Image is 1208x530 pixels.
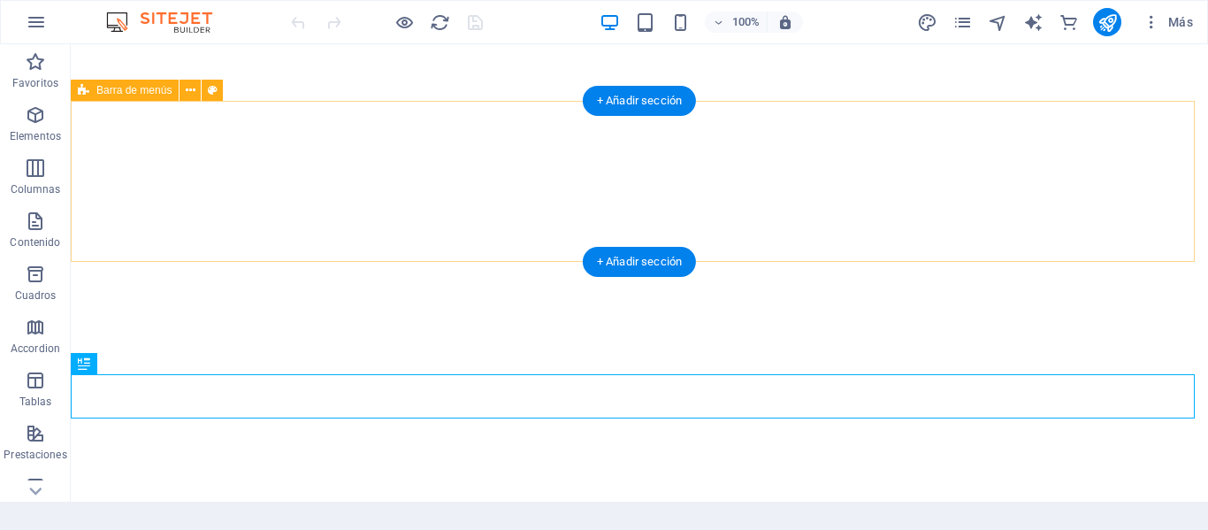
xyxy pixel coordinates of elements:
p: Favoritos [12,76,58,90]
p: Tablas [19,395,52,409]
p: Prestaciones [4,448,66,462]
div: + Añadir sección [583,86,696,116]
p: Cuadros [15,288,57,303]
button: Haz clic para salir del modo de previsualización y seguir editando [394,12,415,33]
button: publish [1093,8,1121,36]
i: Volver a cargar página [430,12,450,33]
button: commerce [1058,12,1079,33]
button: text_generator [1022,12,1044,33]
p: Elementos [10,129,61,143]
button: pages [952,12,973,33]
button: Más [1135,8,1200,36]
button: reload [429,12,450,33]
img: Editor Logo [102,12,234,33]
i: Diseño (Ctrl+Alt+Y) [917,12,937,33]
i: Comercio [1059,12,1079,33]
h6: 100% [731,12,760,33]
span: Más [1143,13,1193,31]
p: Accordion [11,342,60,356]
i: Páginas (Ctrl+Alt+S) [952,12,973,33]
button: 100% [705,12,768,33]
i: Al redimensionar, ajustar el nivel de zoom automáticamente para ajustarse al dispositivo elegido. [777,14,793,30]
button: design [916,12,937,33]
span: Barra de menús [96,85,172,96]
p: Contenido [10,235,60,250]
div: + Añadir sección [583,247,696,277]
i: Navegador [988,12,1008,33]
button: navigator [987,12,1008,33]
p: Columnas [11,182,61,196]
i: AI Writer [1023,12,1044,33]
i: Publicar [1097,12,1118,33]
